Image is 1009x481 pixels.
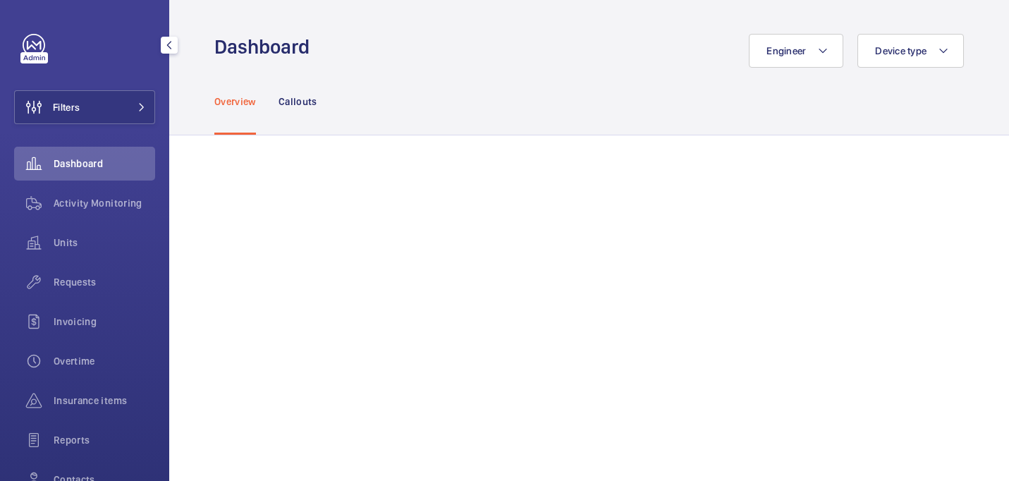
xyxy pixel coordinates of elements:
span: Insurance items [54,394,155,408]
span: Activity Monitoring [54,196,155,210]
span: Device type [875,45,927,56]
span: Requests [54,275,155,289]
span: Filters [53,100,80,114]
button: Filters [14,90,155,124]
span: Units [54,236,155,250]
span: Engineer [766,45,806,56]
button: Device type [857,34,964,68]
button: Engineer [749,34,843,68]
p: Callouts [279,95,317,109]
span: Dashboard [54,157,155,171]
span: Invoicing [54,315,155,329]
span: Reports [54,433,155,447]
span: Overtime [54,354,155,368]
p: Overview [214,95,256,109]
h1: Dashboard [214,34,318,60]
